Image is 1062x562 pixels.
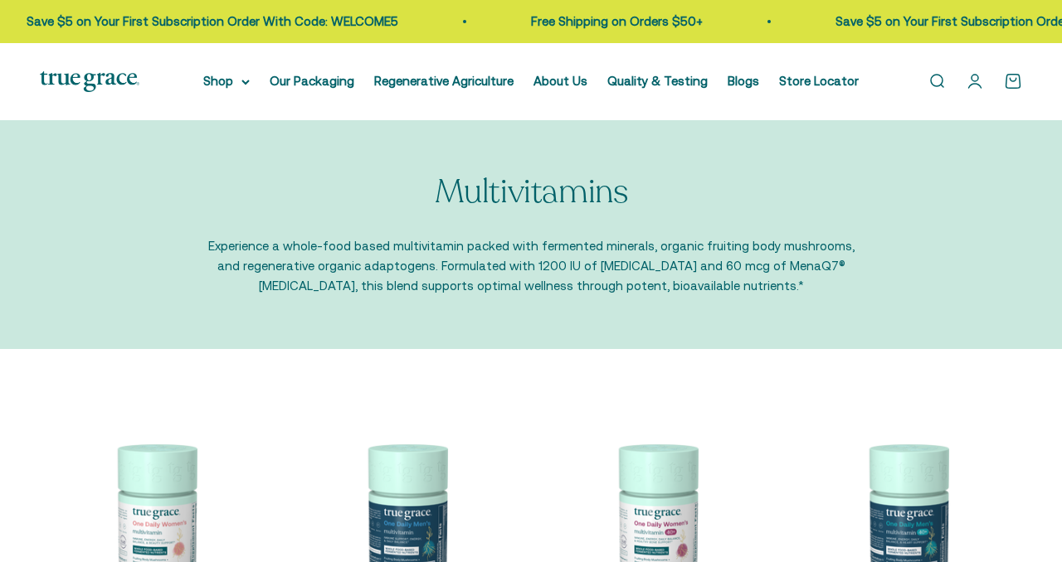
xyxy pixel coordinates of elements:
a: Regenerative Agriculture [374,74,514,88]
a: Blogs [728,74,759,88]
a: Quality & Testing [607,74,708,88]
summary: Shop [203,71,250,91]
p: Multivitamins [435,173,628,210]
p: Experience a whole-food based multivitamin packed with fermented minerals, organic fruiting body ... [207,236,855,296]
a: Our Packaging [270,74,354,88]
a: About Us [533,74,587,88]
a: Store Locator [779,74,859,88]
a: Free Shipping on Orders $50+ [516,14,688,28]
p: Save $5 on Your First Subscription Order With Code: WELCOME5 [12,12,383,31]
